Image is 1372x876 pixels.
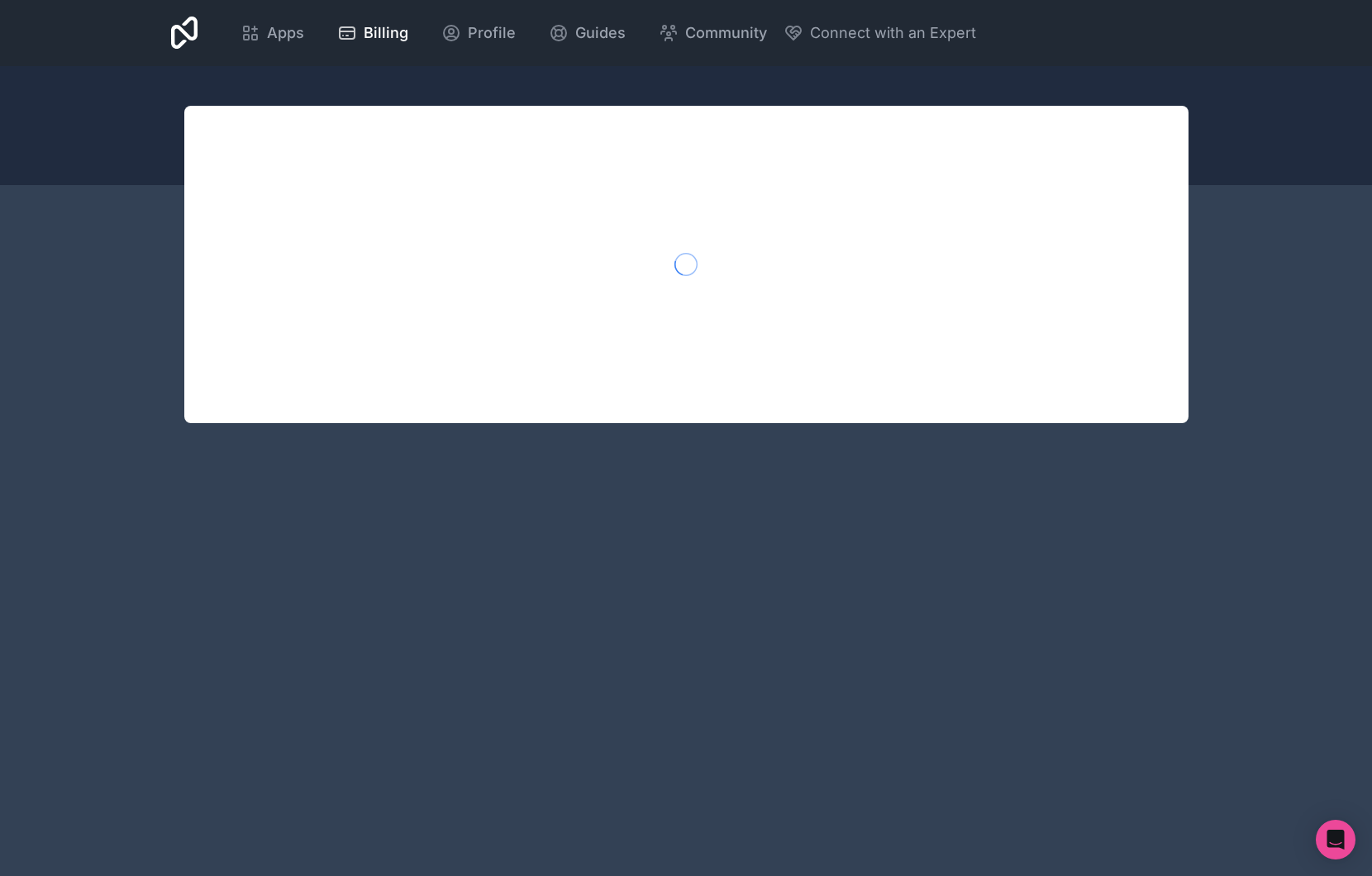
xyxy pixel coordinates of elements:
span: Profile [468,21,516,45]
button: Connect with an Expert [784,21,976,45]
div: Open Intercom Messenger [1316,820,1355,859]
span: Community [685,21,767,45]
a: Community [646,15,780,51]
a: Guides [536,15,639,51]
span: Connect with an Expert [810,21,976,45]
a: Profile [428,15,529,51]
span: Apps [267,21,304,45]
span: Guides [575,21,626,45]
a: Apps [227,15,317,51]
a: Billing [324,15,422,51]
span: Billing [364,21,408,45]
